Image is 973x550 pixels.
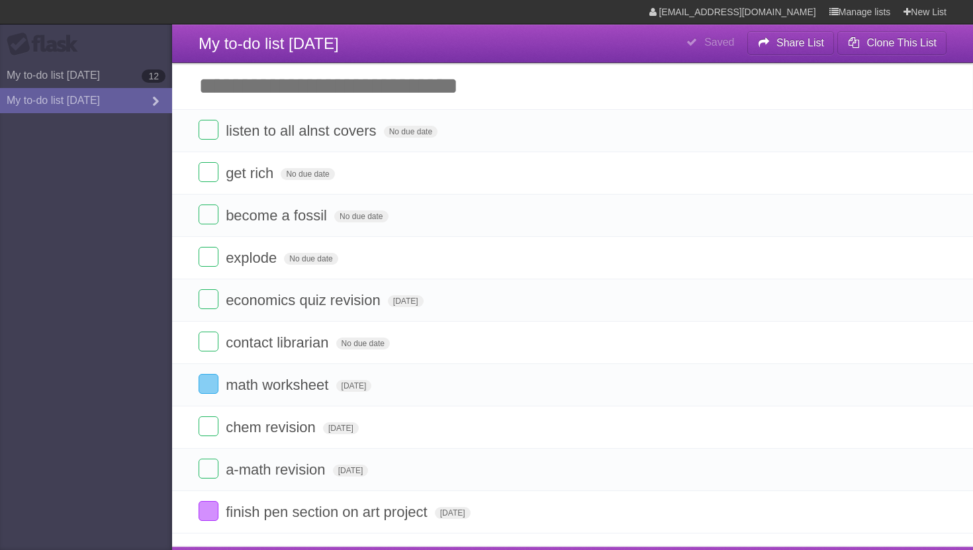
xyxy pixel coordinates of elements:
[226,504,431,520] span: finish pen section on art project
[866,37,937,48] b: Clone This List
[704,36,734,48] b: Saved
[199,374,218,394] label: Done
[336,338,390,349] span: No due date
[199,162,218,182] label: Done
[199,332,218,351] label: Done
[226,377,332,393] span: math worksheet
[226,165,277,181] span: get rich
[435,507,471,519] span: [DATE]
[226,292,384,308] span: economics quiz revision
[226,122,379,139] span: listen to all alnst covers
[199,34,339,52] span: My to-do list [DATE]
[776,37,824,48] b: Share List
[336,380,372,392] span: [DATE]
[142,69,165,83] b: 12
[199,501,218,521] label: Done
[384,126,438,138] span: No due date
[199,289,218,309] label: Done
[323,422,359,434] span: [DATE]
[226,334,332,351] span: contact librarian
[284,253,338,265] span: No due date
[226,207,330,224] span: become a fossil
[281,168,334,180] span: No due date
[199,120,218,140] label: Done
[226,461,328,478] span: a-math revision
[388,295,424,307] span: [DATE]
[7,32,86,56] div: Flask
[199,459,218,479] label: Done
[747,31,835,55] button: Share List
[837,31,947,55] button: Clone This List
[226,419,319,435] span: chem revision
[226,250,280,266] span: explode
[199,205,218,224] label: Done
[334,210,388,222] span: No due date
[199,247,218,267] label: Done
[199,416,218,436] label: Done
[333,465,369,477] span: [DATE]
